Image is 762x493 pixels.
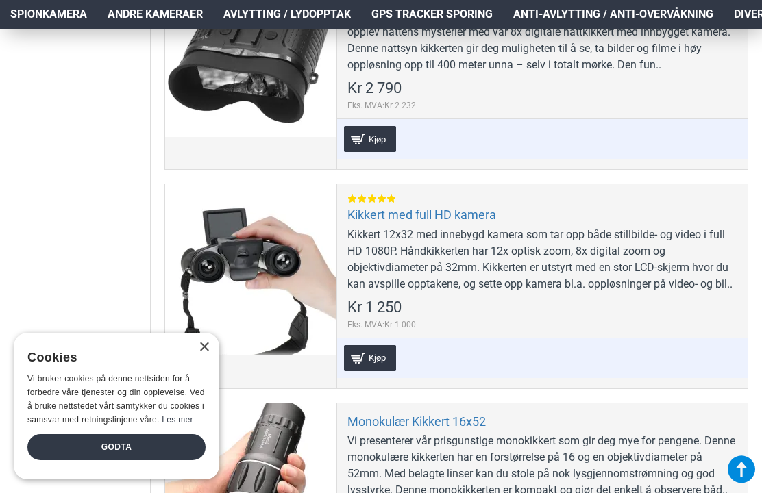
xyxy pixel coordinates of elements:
div: Cookies [27,343,197,372]
span: GPS Tracker Sporing [371,6,493,23]
span: Spionkamera [10,6,87,23]
span: Avlytting / Lydopptak [223,6,351,23]
a: Monokulær Kikkert 16x52 [347,414,486,429]
a: Les mer, opens a new window [162,415,193,425]
div: Close [199,342,209,353]
span: Kjøp [365,135,389,144]
span: Anti-avlytting / Anti-overvåkning [513,6,713,23]
span: Andre kameraer [108,6,203,23]
div: Kikkert 12x32 med innebygd kamera som tar opp både stillbilde- og video i full HD 1080P. Håndkikk... [347,227,737,292]
span: Vi bruker cookies på denne nettsiden for å forbedre våre tjenester og din opplevelse. Ved å bruke... [27,374,205,424]
a: Kikkert med full HD kamera [347,207,496,223]
span: Kjøp [365,353,389,362]
span: Eks. MVA:Kr 1 000 [347,318,416,331]
a: Kikkert med full HD kamera Kikkert med full HD kamera [165,184,336,355]
div: Godta [27,434,206,460]
span: Kr 1 250 [347,300,402,315]
div: Utforsk Natten med Vår Digitale Nattkikkert med Kamera Våg deg ut i mørket og opplev nattens myst... [347,8,737,73]
span: Kr 2 790 [347,81,402,96]
span: Eks. MVA:Kr 2 232 [347,99,416,112]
